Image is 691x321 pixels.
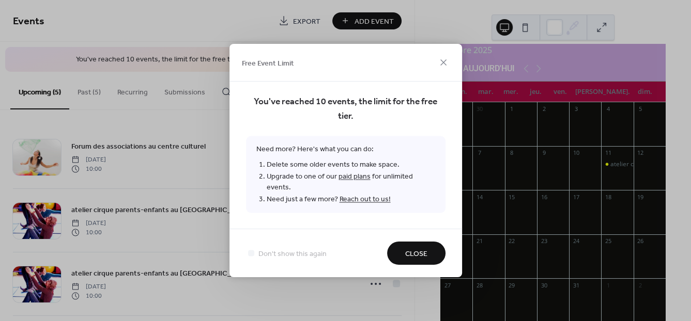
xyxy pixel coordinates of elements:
button: Close [387,242,446,265]
a: paid plans [339,170,371,184]
span: Close [405,249,427,260]
li: Need just a few more? [267,194,435,205]
span: You've reached 10 events, the limit for the free tier. [246,95,446,124]
span: Don't show this again [258,249,327,260]
li: Delete some older events to make space. [267,159,435,171]
a: Reach out to us! [340,192,391,206]
span: Need more? Here's what you can do: [246,136,446,213]
li: Upgrade to one of our for unlimited events. [267,171,435,194]
span: Free Event Limit [242,58,294,69]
